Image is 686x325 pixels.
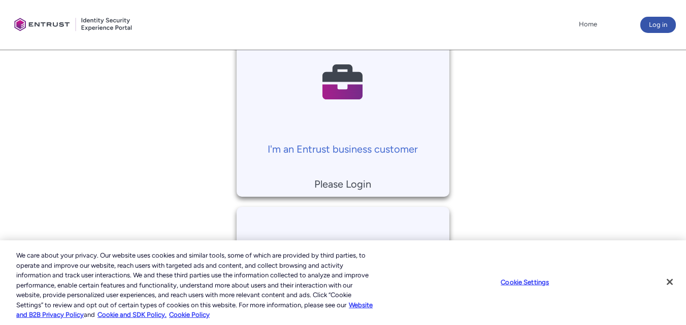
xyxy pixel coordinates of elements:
a: I'm an Entrust business customer [237,17,449,157]
div: We care about your privacy. Our website uses cookies and similar tools, some of which are provide... [16,250,377,320]
a: Home [576,17,600,32]
button: Cookie Settings [493,272,557,292]
a: Cookie and SDK Policy. [97,311,167,318]
button: Log in [640,17,676,33]
p: I'm an Entrust business customer [242,141,444,157]
button: Close [659,271,681,293]
a: Cookie Policy [169,311,210,318]
p: Please Login [242,176,444,192]
img: Contact Support [295,27,391,136]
